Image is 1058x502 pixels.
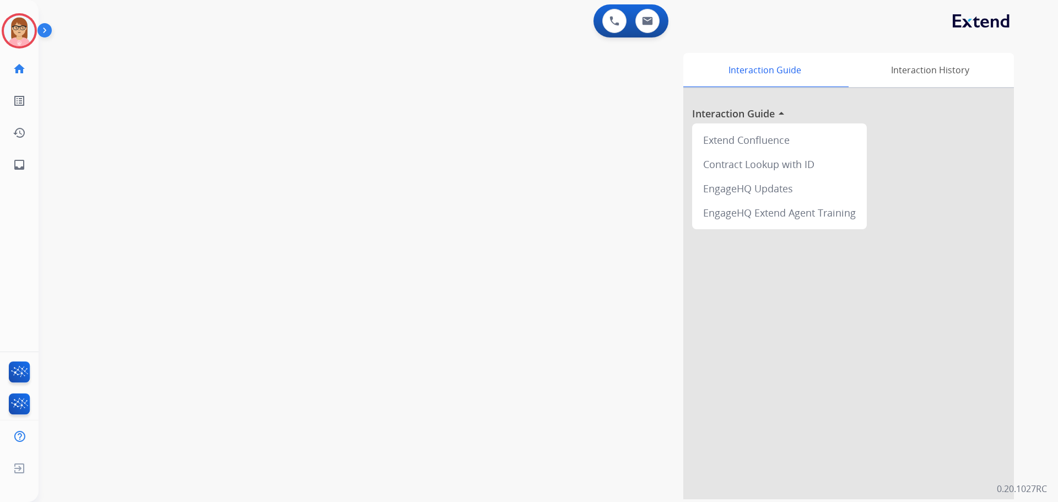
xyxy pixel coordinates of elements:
[997,482,1047,495] p: 0.20.1027RC
[4,15,35,46] img: avatar
[697,152,862,176] div: Contract Lookup with ID
[13,126,26,139] mat-icon: history
[683,53,846,87] div: Interaction Guide
[13,158,26,171] mat-icon: inbox
[697,201,862,225] div: EngageHQ Extend Agent Training
[697,176,862,201] div: EngageHQ Updates
[697,128,862,152] div: Extend Confluence
[846,53,1014,87] div: Interaction History
[13,62,26,75] mat-icon: home
[13,94,26,107] mat-icon: list_alt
